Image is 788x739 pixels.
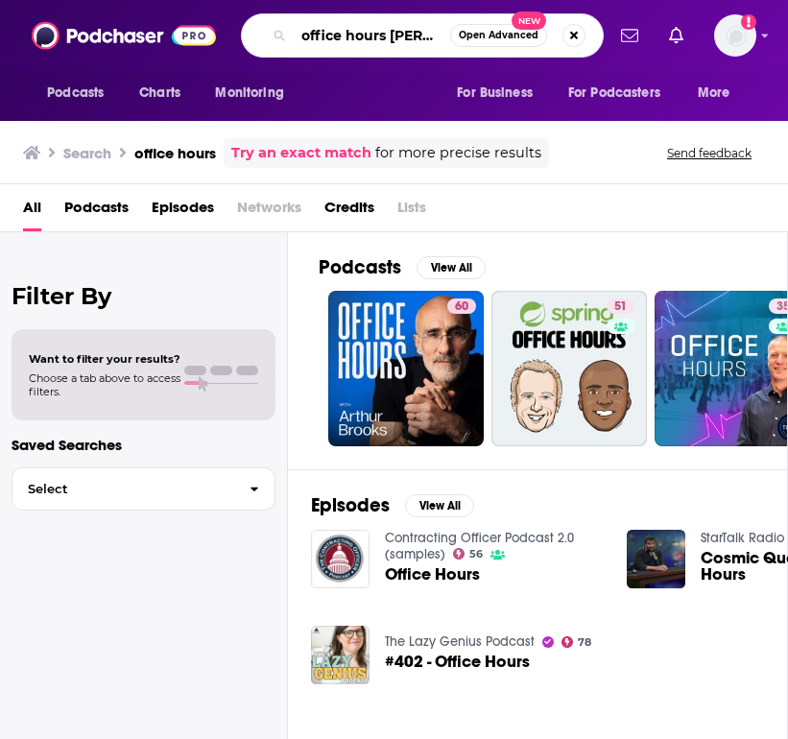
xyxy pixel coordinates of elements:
[568,80,660,107] span: For Podcasters
[698,80,730,107] span: More
[447,298,476,314] a: 60
[578,638,591,647] span: 78
[405,494,474,517] button: View All
[397,192,426,231] span: Lists
[385,530,574,562] a: Contracting Officer Podcast 2.0 (samples)
[328,291,484,446] a: 60
[385,566,480,583] a: Office Hours
[134,144,216,162] h3: office hours
[12,436,275,454] p: Saved Searches
[417,256,486,279] button: View All
[311,530,370,588] img: Office Hours
[450,24,547,47] button: Open AdvancedNew
[139,80,180,107] span: Charts
[127,75,192,111] a: Charts
[714,14,756,57] img: User Profile
[661,145,757,161] button: Send feedback
[443,75,557,111] button: open menu
[459,31,538,40] span: Open Advanced
[29,352,180,366] span: Want to filter your results?
[741,14,756,30] svg: Add a profile image
[32,17,216,54] img: Podchaser - Follow, Share and Rate Podcasts
[231,142,371,164] a: Try an exact match
[215,80,283,107] span: Monitoring
[63,144,111,162] h3: Search
[202,75,308,111] button: open menu
[684,75,754,111] button: open menu
[714,14,756,57] button: Show profile menu
[324,192,374,231] a: Credits
[47,80,104,107] span: Podcasts
[12,483,234,495] span: Select
[385,654,530,670] a: #402 - Office Hours
[23,192,41,231] a: All
[607,298,634,314] a: 51
[311,493,390,517] h2: Episodes
[613,19,646,52] a: Show notifications dropdown
[661,19,691,52] a: Show notifications dropdown
[469,550,483,559] span: 56
[319,255,486,279] a: PodcastsView All
[453,548,484,560] a: 56
[457,80,533,107] span: For Business
[152,192,214,231] a: Episodes
[294,20,450,51] input: Search podcasts, credits, & more...
[237,192,301,231] span: Networks
[64,192,129,231] a: Podcasts
[12,282,275,310] h2: Filter By
[561,636,592,648] a: 78
[311,626,370,684] img: #402 - Office Hours
[311,493,474,517] a: EpisodesView All
[241,13,604,58] div: Search podcasts, credits, & more...
[29,371,180,398] span: Choose a tab above to access filters.
[375,142,541,164] span: for more precise results
[491,291,647,446] a: 51
[319,255,401,279] h2: Podcasts
[614,298,627,317] span: 51
[556,75,688,111] button: open menu
[627,530,685,588] img: Cosmic Queries - Office Hours
[714,14,756,57] span: Logged in as autumncomm
[512,12,546,30] span: New
[455,298,468,317] span: 60
[701,530,784,546] a: StarTalk Radio
[12,467,275,511] button: Select
[385,633,535,650] a: The Lazy Genius Podcast
[34,75,129,111] button: open menu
